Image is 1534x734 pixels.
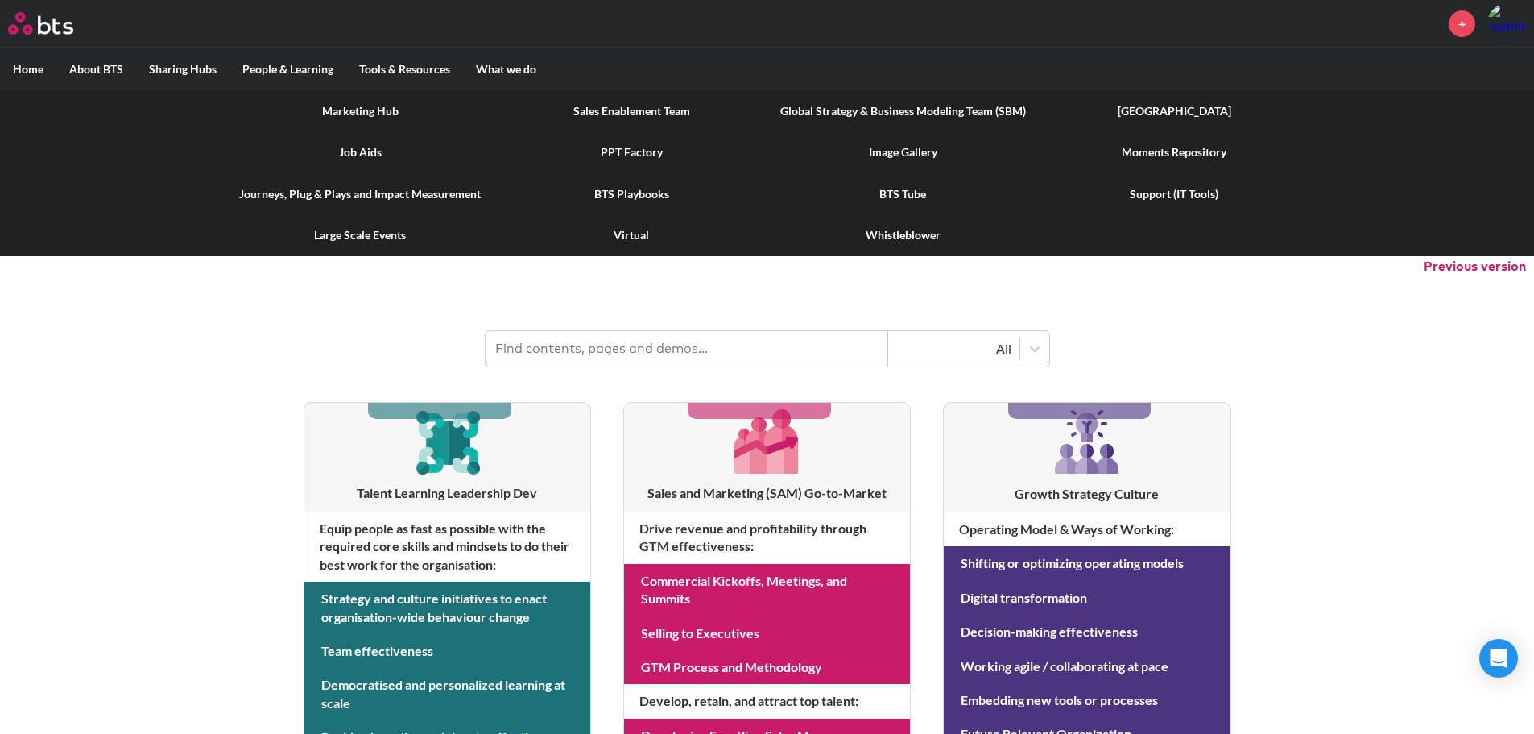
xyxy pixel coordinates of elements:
[56,48,136,90] label: About BTS
[486,331,888,367] input: Find contents, pages and demos...
[624,484,910,502] h3: Sales and Marketing (SAM) Go-to-Market
[1479,639,1518,678] div: Open Intercom Messenger
[1487,4,1526,43] img: Justine Read
[624,684,910,718] h4: Develop, retain, and attract top talent :
[729,403,805,479] img: [object Object]
[8,12,103,35] a: Go home
[229,48,346,90] label: People & Learning
[1487,4,1526,43] a: Profile
[8,12,73,35] img: BTS Logo
[304,484,590,502] h3: Talent Learning Leadership Dev
[1449,10,1475,37] a: +
[409,403,486,479] img: [object Object]
[944,485,1230,503] h3: Growth Strategy Culture
[136,48,229,90] label: Sharing Hubs
[896,340,1011,358] div: All
[463,48,549,90] label: What we do
[1424,258,1526,276] button: Previous version
[944,512,1230,546] h4: Operating Model & Ways of Working :
[346,48,463,90] label: Tools & Resources
[304,512,590,582] h4: Equip people as fast as possible with the required core skills and mindsets to do their best work...
[624,512,910,564] h4: Drive revenue and profitability through GTM effectiveness :
[1048,403,1126,480] img: [object Object]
